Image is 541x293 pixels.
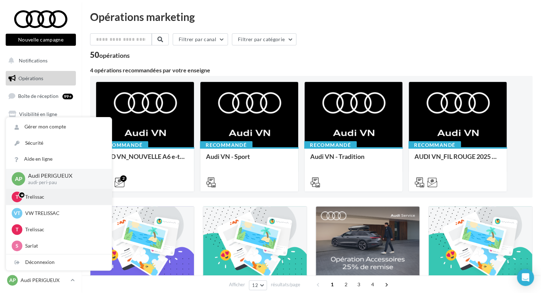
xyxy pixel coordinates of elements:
button: 12 [249,280,267,290]
button: Filtrer par catégorie [232,33,296,45]
div: 50 [90,51,130,59]
span: T [16,193,18,200]
span: 12 [252,282,258,288]
a: Visibilité en ligne [4,107,77,122]
div: Déconnexion [6,254,112,270]
div: Audi VN - Tradition [310,153,397,167]
div: opérations [99,52,130,59]
button: Notifications [4,53,74,68]
span: S [16,242,18,249]
span: AP [15,175,22,183]
div: AUD VN_NOUVELLE A6 e-tron [102,153,188,167]
button: Nouvelle campagne [6,34,76,46]
p: audi-peri-pau [28,179,100,186]
span: 1 [327,279,338,290]
span: VT [14,210,20,217]
a: Contacts [4,142,77,157]
span: Afficher [229,281,245,288]
a: Boîte de réception99+ [4,88,77,104]
div: Open Intercom Messenger [517,269,534,286]
span: Boîte de réception [18,93,58,99]
div: Opérations marketing [90,11,532,22]
a: AP Audi PERIGUEUX [6,273,76,287]
span: Visibilité en ligne [19,111,57,117]
span: 4 [367,279,378,290]
a: Gérer mon compte [6,119,112,135]
p: Trelissac [25,193,103,200]
span: résultats/page [271,281,300,288]
div: Audi VN - Sport [206,153,292,167]
p: Sarlat [25,242,103,249]
span: Opérations [18,75,43,81]
div: Recommandé [304,141,357,149]
a: Médiathèque [4,160,77,175]
span: Notifications [19,57,48,63]
a: Sécurité [6,135,112,151]
p: Trelissac [25,226,103,233]
span: T [16,226,18,233]
div: Recommandé [200,141,252,149]
button: Filtrer par canal [173,33,228,45]
div: Recommandé [408,141,461,149]
div: Recommandé [96,141,148,149]
p: Audi PERIGUEUX [28,172,100,180]
div: AUDI VN_FIL ROUGE 2025 - A1, Q2, Q3, Q5 et Q4 e-tron [414,153,501,167]
p: VW TRELISSAC [25,210,103,217]
div: 99+ [62,94,73,99]
p: Audi PERIGUEUX [21,277,68,284]
div: 2 [120,175,127,182]
div: 4 opérations recommandées par votre enseigne [90,67,532,73]
span: 2 [340,279,352,290]
span: 3 [353,279,364,290]
a: Campagnes [4,125,77,139]
span: AP [9,277,16,284]
a: Opérations [4,71,77,86]
a: AFFICHAGE PRESSE MD [4,177,77,198]
a: Aide en ligne [6,151,112,167]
